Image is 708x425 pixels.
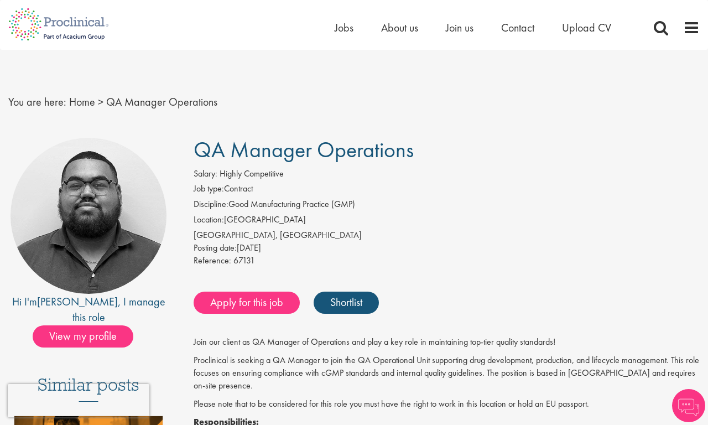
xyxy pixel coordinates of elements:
div: Hi I'm , I manage this role [8,294,169,325]
img: Chatbot [672,389,705,422]
p: Join our client as QA Manager of Operations and play a key role in maintaining top-tier quality s... [194,336,700,349]
p: Proclinical is seeking a QA Manager to join the QA Operational Unit supporting drug development, ... [194,354,700,392]
a: Shortlist [314,292,379,314]
a: breadcrumb link [69,95,95,109]
li: Contract [194,183,700,198]
span: You are here: [8,95,66,109]
p: Please note that to be considered for this role you must have the right to work in this location ... [194,398,700,411]
label: Location: [194,214,224,226]
a: [PERSON_NAME] [37,294,118,309]
a: Upload CV [562,20,611,35]
span: > [98,95,103,109]
div: [DATE] [194,242,700,255]
a: Contact [501,20,534,35]
span: QA Manager Operations [106,95,217,109]
li: [GEOGRAPHIC_DATA] [194,214,700,229]
span: Posting date: [194,242,237,253]
a: Jobs [335,20,353,35]
span: QA Manager Operations [194,136,414,164]
img: imeage of recruiter Ashley Bennett [11,138,166,294]
a: Join us [446,20,473,35]
span: 67131 [233,255,255,266]
iframe: reCAPTCHA [8,384,149,417]
label: Job type: [194,183,224,195]
a: Apply for this job [194,292,300,314]
span: Highly Competitive [220,168,284,179]
div: [GEOGRAPHIC_DATA], [GEOGRAPHIC_DATA] [194,229,700,242]
label: Salary: [194,168,217,180]
span: View my profile [33,325,133,348]
label: Reference: [194,255,231,267]
a: About us [381,20,418,35]
label: Discipline: [194,198,228,211]
li: Good Manufacturing Practice (GMP) [194,198,700,214]
h3: Similar posts [38,375,139,402]
a: View my profile [33,328,144,342]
